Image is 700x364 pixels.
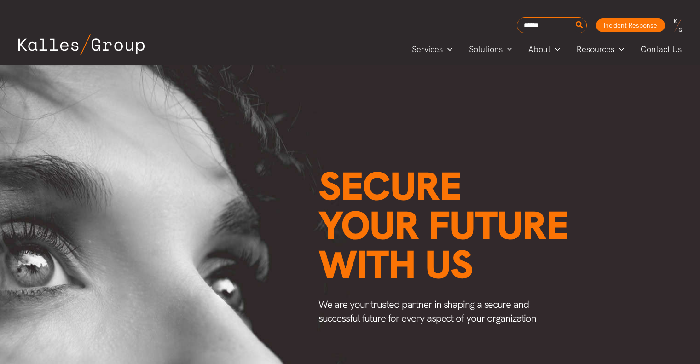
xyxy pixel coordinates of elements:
[443,42,452,56] span: Menu Toggle
[641,42,682,56] span: Contact Us
[577,42,614,56] span: Resources
[596,18,665,32] a: Incident Response
[520,42,568,56] a: AboutMenu Toggle
[614,42,624,56] span: Menu Toggle
[318,298,537,325] span: We are your trusted partner in shaping a secure and successful future for every aspect of your or...
[632,42,691,56] a: Contact Us
[550,42,560,56] span: Menu Toggle
[404,41,691,57] nav: Primary Site Navigation
[461,42,521,56] a: SolutionsMenu Toggle
[568,42,632,56] a: ResourcesMenu Toggle
[574,18,585,33] button: Search
[412,42,443,56] span: Services
[503,42,512,56] span: Menu Toggle
[528,42,550,56] span: About
[318,161,568,290] span: Secure your future with us
[404,42,461,56] a: ServicesMenu Toggle
[469,42,503,56] span: Solutions
[18,34,145,55] img: Kalles Group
